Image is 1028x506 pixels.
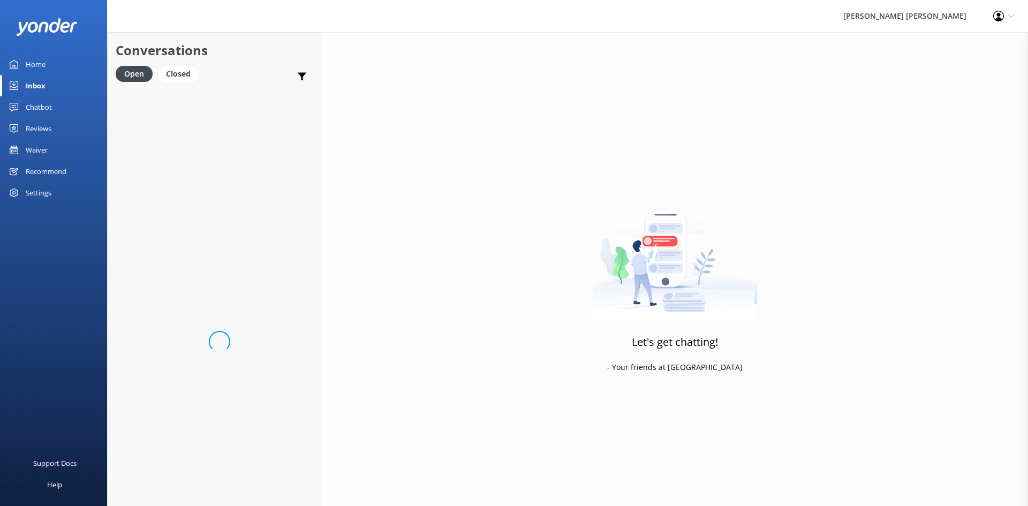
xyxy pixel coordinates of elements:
[116,40,313,61] h2: Conversations
[33,452,77,474] div: Support Docs
[26,54,46,75] div: Home
[26,161,66,182] div: Recommend
[632,334,718,351] h3: Let's get chatting!
[16,18,78,36] img: yonder-white-logo.png
[26,139,48,161] div: Waiver
[26,96,52,118] div: Chatbot
[607,361,743,373] p: - Your friends at [GEOGRAPHIC_DATA]
[26,118,51,139] div: Reviews
[26,75,46,96] div: Inbox
[26,182,51,203] div: Settings
[116,66,153,82] div: Open
[158,67,204,79] a: Closed
[47,474,62,495] div: Help
[116,67,158,79] a: Open
[158,66,199,82] div: Closed
[592,186,758,320] img: artwork of a man stealing a conversation from at giant smartphone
